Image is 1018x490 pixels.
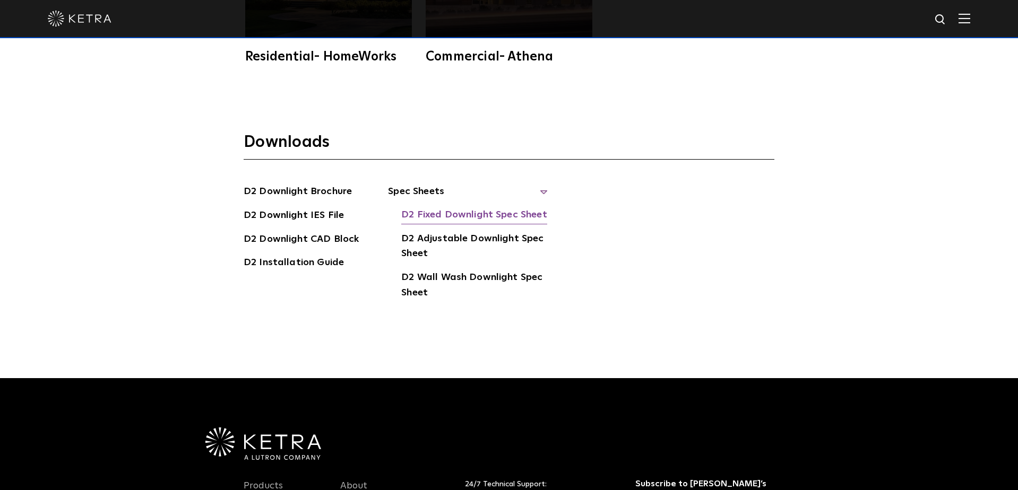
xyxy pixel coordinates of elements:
a: D2 Installation Guide [244,255,344,272]
h3: Downloads [244,132,774,160]
div: Residential- HomeWorks [245,50,412,63]
div: Commercial- Athena [426,50,592,63]
img: search icon [934,13,947,27]
a: D2 Adjustable Downlight Spec Sheet [401,231,547,264]
a: D2 Fixed Downlight Spec Sheet [401,207,547,224]
span: Spec Sheets [388,184,547,207]
a: D2 Downlight CAD Block [244,232,359,249]
img: Hamburger%20Nav.svg [959,13,970,23]
a: D2 Downlight IES File [244,208,344,225]
img: ketra-logo-2019-white [48,11,111,27]
a: D2 Wall Wash Downlight Spec Sheet [401,270,547,302]
img: Ketra-aLutronCo_White_RGB [205,427,321,460]
a: D2 Downlight Brochure [244,184,352,201]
